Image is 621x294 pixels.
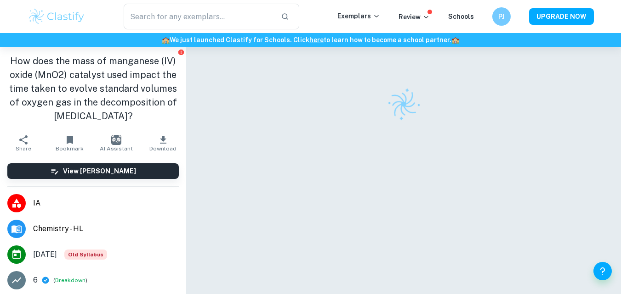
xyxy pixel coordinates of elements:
[33,249,57,260] span: [DATE]
[399,12,430,22] p: Review
[56,145,84,152] span: Bookmark
[496,11,507,22] h6: PJ
[33,198,179,209] span: IA
[492,7,511,26] button: PJ
[46,130,93,156] button: Bookmark
[451,36,459,44] span: 🏫
[64,250,107,260] div: Starting from the May 2025 session, the Chemistry IA requirements have changed. It's OK to refer ...
[7,54,179,123] h1: How does the mass of manganese (IV) oxide (MnO2) catalyst used impact the time taken to evolve st...
[28,7,86,26] img: Clastify logo
[33,223,179,234] span: Chemistry - HL
[529,8,594,25] button: UPGRADE NOW
[381,82,426,127] img: Clastify logo
[93,130,140,156] button: AI Assistant
[2,35,619,45] h6: We just launched Clastify for Schools. Click to learn how to become a school partner.
[162,36,170,44] span: 🏫
[124,4,274,29] input: Search for any exemplars...
[53,276,87,285] span: ( )
[111,135,121,145] img: AI Assistant
[100,145,133,152] span: AI Assistant
[177,49,184,55] button: Report issue
[309,36,324,44] a: here
[140,130,186,156] button: Download
[64,250,107,260] span: Old Syllabus
[55,276,85,284] button: Breakdown
[448,13,474,20] a: Schools
[16,145,31,152] span: Share
[149,145,177,152] span: Download
[63,166,136,176] h6: View [PERSON_NAME]
[593,262,612,280] button: Help and Feedback
[7,163,179,179] button: View [PERSON_NAME]
[337,11,380,21] p: Exemplars
[33,275,38,286] p: 6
